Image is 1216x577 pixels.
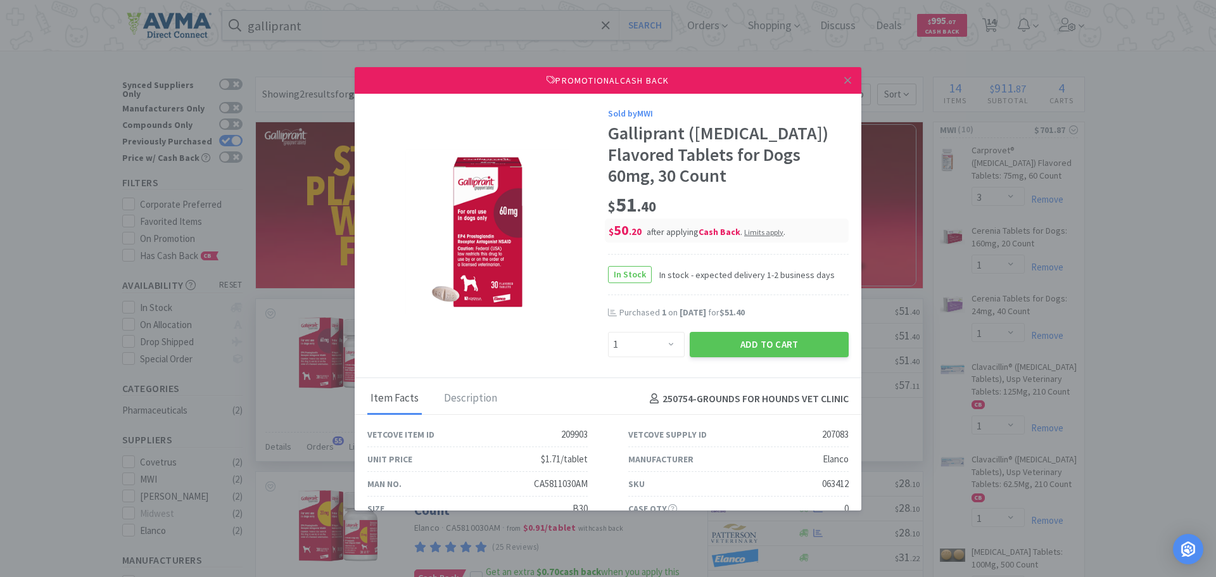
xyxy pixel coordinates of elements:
[608,198,616,215] span: $
[690,332,849,357] button: Add to Cart
[680,307,706,318] span: [DATE]
[405,149,570,314] img: 0b56e5d2b95f499fb93679e2f0e02fec_207083.png
[534,476,588,491] div: CA5811030AM
[573,501,588,516] div: B30
[609,267,651,282] span: In Stock
[609,225,614,238] span: $
[541,452,588,467] div: $1.71/tablet
[647,226,785,238] span: after applying .
[561,427,588,442] div: 209903
[628,428,707,441] div: Vetcove Supply ID
[744,226,785,238] div: .
[367,383,422,415] div: Item Facts
[609,221,642,239] span: 50
[823,452,849,467] div: Elanco
[608,192,656,217] span: 51
[699,226,740,238] i: Cash Back
[628,452,693,466] div: Manufacturer
[367,477,402,491] div: Man No.
[652,268,835,282] span: In stock - expected delivery 1-2 business days
[822,427,849,442] div: 207083
[367,428,434,441] div: Vetcove Item ID
[367,502,384,516] div: Size
[619,307,849,319] div: Purchased on for
[628,502,677,516] div: Case Qty.
[719,307,745,318] span: $51.40
[645,391,849,407] h4: 250754 - GROUNDS FOR HOUNDS VET CLINIC
[355,67,861,94] div: Promotional Cash Back
[844,501,849,516] div: 0
[441,383,500,415] div: Description
[744,227,783,237] span: Limits apply
[637,198,656,215] span: . 40
[367,452,412,466] div: Unit Price
[662,307,666,318] span: 1
[608,123,849,187] div: Galliprant ([MEDICAL_DATA]) Flavored Tablets for Dogs 60mg, 30 Count
[629,225,642,238] span: . 20
[628,477,645,491] div: SKU
[608,106,849,120] div: Sold by MWI
[822,476,849,491] div: 063412
[1173,534,1203,564] div: Open Intercom Messenger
